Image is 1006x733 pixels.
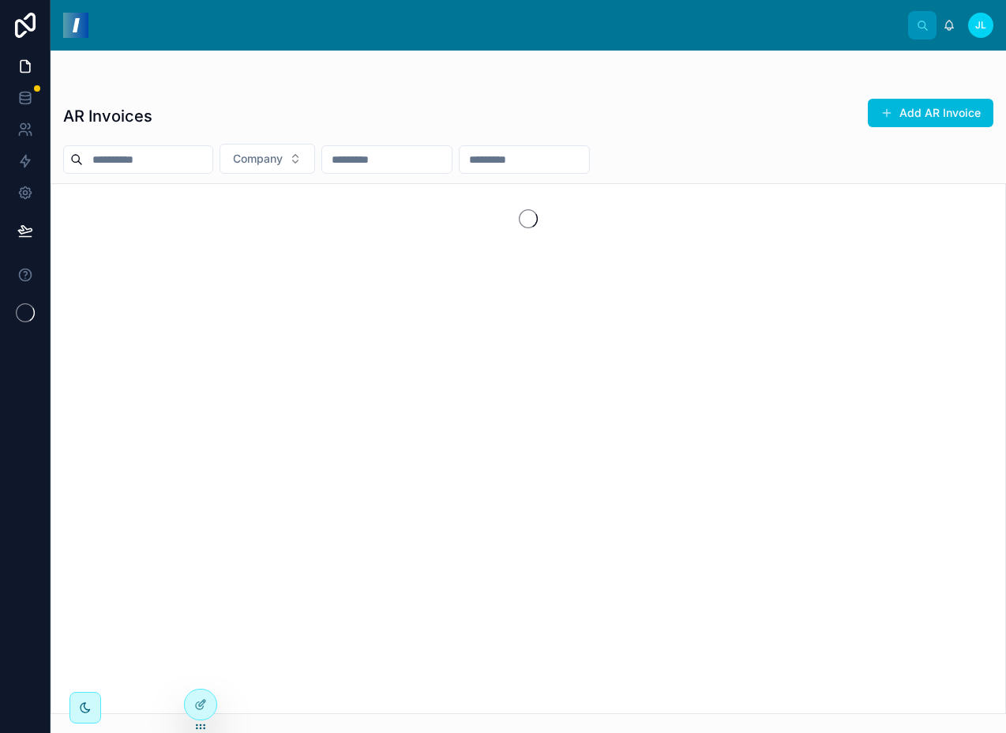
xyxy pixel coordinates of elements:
[975,19,986,32] span: JL
[63,13,88,38] img: App logo
[101,22,908,28] div: scrollable content
[868,99,993,127] button: Add AR Invoice
[233,151,283,167] span: Company
[63,105,152,127] h1: AR Invoices
[220,144,315,174] button: Select Button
